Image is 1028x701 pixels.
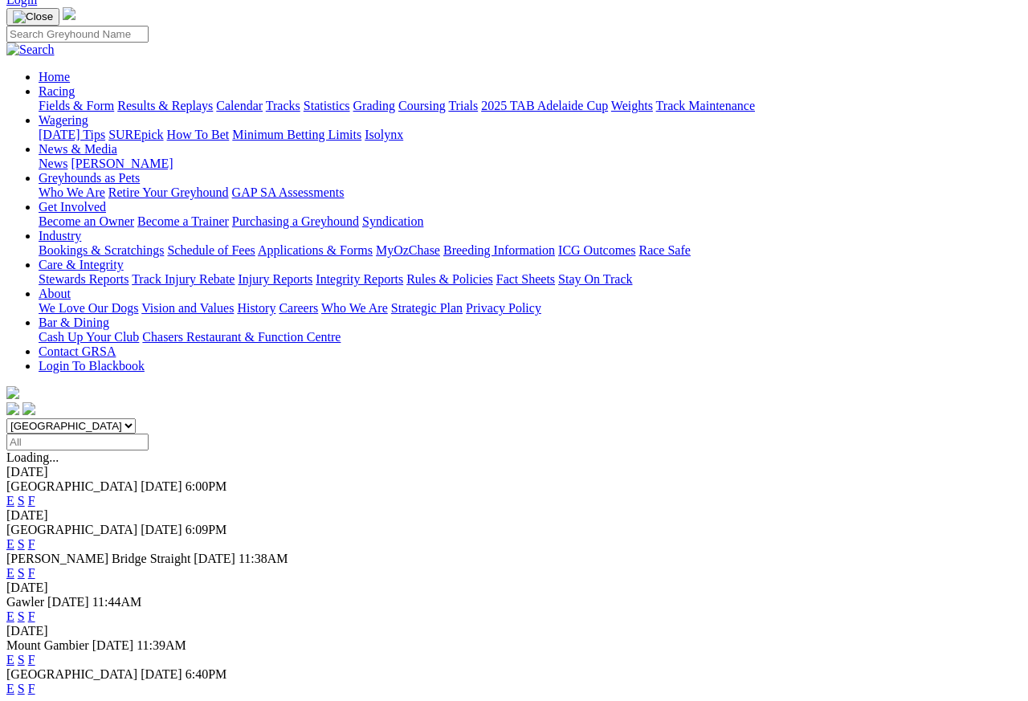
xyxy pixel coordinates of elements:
[28,653,35,666] a: F
[39,200,106,214] a: Get Involved
[18,653,25,666] a: S
[6,653,14,666] a: E
[321,301,388,315] a: Who We Are
[558,243,635,257] a: ICG Outcomes
[108,128,163,141] a: SUREpick
[186,667,227,681] span: 6:40PM
[39,214,134,228] a: Become an Owner
[6,8,59,26] button: Toggle navigation
[406,272,493,286] a: Rules & Policies
[167,243,255,257] a: Schedule of Fees
[6,523,137,536] span: [GEOGRAPHIC_DATA]
[448,99,478,112] a: Trials
[63,7,75,20] img: logo-grsa-white.png
[47,595,89,609] span: [DATE]
[6,43,55,57] img: Search
[13,10,53,23] img: Close
[6,26,149,43] input: Search
[216,99,263,112] a: Calendar
[137,638,186,652] span: 11:39AM
[6,581,1022,595] div: [DATE]
[39,272,1022,287] div: Care & Integrity
[39,84,75,98] a: Racing
[237,301,275,315] a: History
[6,479,137,493] span: [GEOGRAPHIC_DATA]
[6,566,14,580] a: E
[18,682,25,695] a: S
[18,609,25,623] a: S
[239,552,288,565] span: 11:38AM
[39,258,124,271] a: Care & Integrity
[353,99,395,112] a: Grading
[194,552,235,565] span: [DATE]
[365,128,403,141] a: Isolynx
[316,272,403,286] a: Integrity Reports
[28,494,35,507] a: F
[6,434,149,450] input: Select date
[39,301,138,315] a: We Love Our Dogs
[39,272,128,286] a: Stewards Reports
[39,243,164,257] a: Bookings & Scratchings
[39,243,1022,258] div: Industry
[376,243,440,257] a: MyOzChase
[558,272,632,286] a: Stay On Track
[6,494,14,507] a: E
[167,128,230,141] a: How To Bet
[39,316,109,329] a: Bar & Dining
[443,243,555,257] a: Breeding Information
[141,667,182,681] span: [DATE]
[39,287,71,300] a: About
[611,99,653,112] a: Weights
[39,142,117,156] a: News & Media
[258,243,373,257] a: Applications & Forms
[6,624,1022,638] div: [DATE]
[39,344,116,358] a: Contact GRSA
[137,214,229,228] a: Become a Trainer
[6,465,1022,479] div: [DATE]
[18,537,25,551] a: S
[6,595,44,609] span: Gawler
[22,402,35,415] img: twitter.svg
[232,128,361,141] a: Minimum Betting Limits
[6,667,137,681] span: [GEOGRAPHIC_DATA]
[232,185,345,199] a: GAP SA Assessments
[656,99,755,112] a: Track Maintenance
[39,171,140,185] a: Greyhounds as Pets
[39,301,1022,316] div: About
[92,595,142,609] span: 11:44AM
[28,537,35,551] a: F
[39,157,67,170] a: News
[232,214,359,228] a: Purchasing a Greyhound
[39,128,1022,142] div: Wagering
[108,185,229,199] a: Retire Your Greyhound
[39,113,88,127] a: Wagering
[117,99,213,112] a: Results & Replays
[142,330,341,344] a: Chasers Restaurant & Function Centre
[466,301,541,315] a: Privacy Policy
[304,99,350,112] a: Statistics
[238,272,312,286] a: Injury Reports
[39,214,1022,229] div: Get Involved
[496,272,555,286] a: Fact Sheets
[279,301,318,315] a: Careers
[39,330,139,344] a: Cash Up Your Club
[18,494,25,507] a: S
[28,609,35,623] a: F
[132,272,235,286] a: Track Injury Rebate
[6,450,59,464] span: Loading...
[141,301,234,315] a: Vision and Values
[141,523,182,536] span: [DATE]
[6,552,190,565] span: [PERSON_NAME] Bridge Straight
[638,243,690,257] a: Race Safe
[92,638,134,652] span: [DATE]
[6,508,1022,523] div: [DATE]
[39,185,105,199] a: Who We Are
[71,157,173,170] a: [PERSON_NAME]
[391,301,463,315] a: Strategic Plan
[39,99,1022,113] div: Racing
[6,402,19,415] img: facebook.svg
[39,70,70,84] a: Home
[39,128,105,141] a: [DATE] Tips
[481,99,608,112] a: 2025 TAB Adelaide Cup
[39,185,1022,200] div: Greyhounds as Pets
